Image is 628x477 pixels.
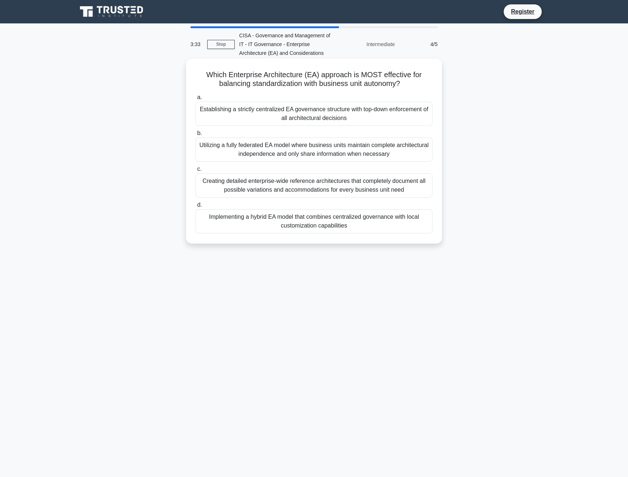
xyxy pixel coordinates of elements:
[196,138,432,162] div: Utilizing a fully federated EA model where business units maintain complete architectural indepen...
[197,202,202,208] span: d.
[399,37,442,52] div: 4/5
[196,209,432,233] div: Implementing a hybrid EA model that combines centralized governance with local customization capa...
[196,173,432,198] div: Creating detailed enterprise-wide reference architectures that completely document all possible v...
[197,166,201,172] span: c.
[197,94,202,100] span: a.
[186,37,207,52] div: 3:33
[207,40,235,49] a: Stop
[195,70,433,89] h5: Which Enterprise Architecture (EA) approach is MOST effective for balancing standardization with ...
[507,7,539,16] a: Register
[335,37,399,52] div: Intermediate
[197,130,202,136] span: b.
[196,102,432,126] div: Establishing a strictly centralized EA governance structure with top-down enforcement of all arch...
[235,28,335,60] div: CISA - Governance and Management of IT - IT Governance - Enterprise Architecture (EA) and Conside...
